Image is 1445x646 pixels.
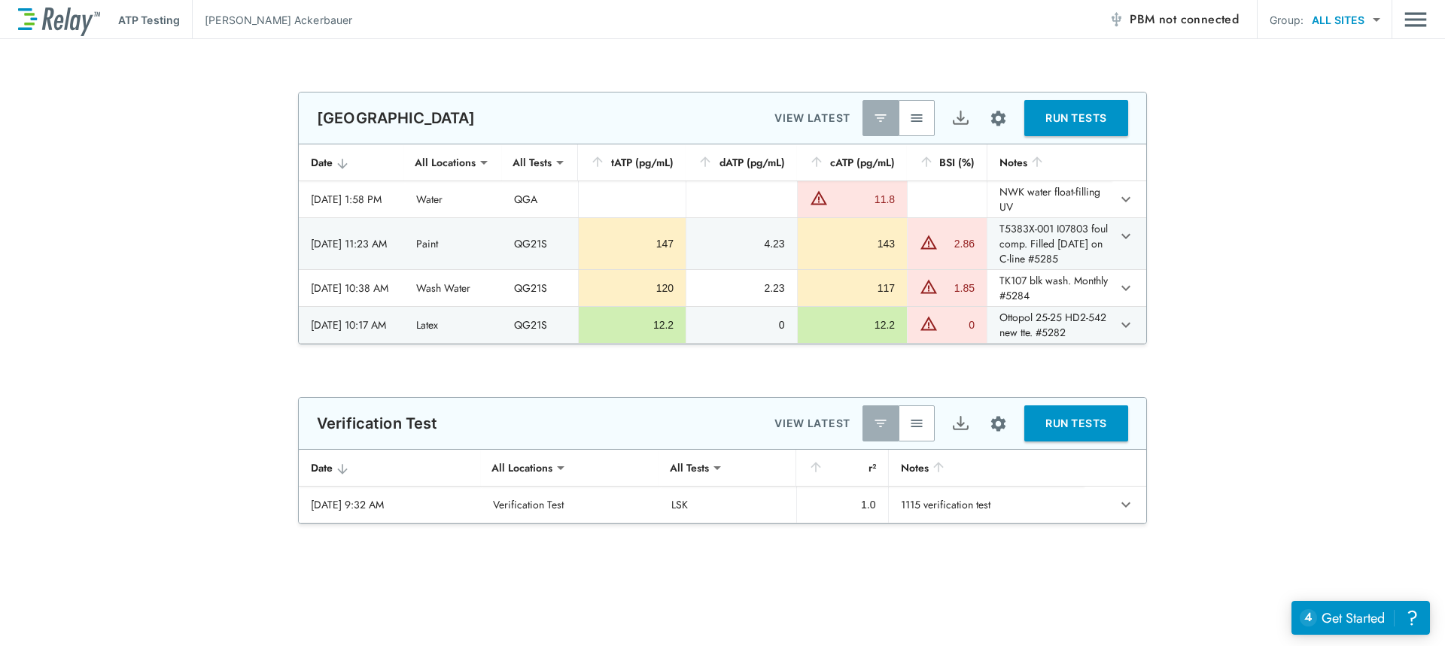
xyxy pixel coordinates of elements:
[1404,5,1427,34] img: Drawer Icon
[404,147,486,177] div: All Locations
[1159,11,1239,28] span: not connected
[659,453,719,483] div: All Tests
[978,99,1018,138] button: Site setup
[919,153,975,171] div: BSI (%)
[774,414,850,432] p: VIEW LATEST
[1024,100,1128,136] button: RUN TESTS
[1113,223,1139,249] button: expand row
[920,314,938,332] img: Warning
[1109,12,1124,27] img: Offline Icon
[987,218,1112,269] td: T5383X-001 I07803 foul comp. Filled [DATE] on C-line #5285
[942,100,978,136] button: Export
[698,236,785,251] div: 4.23
[299,450,1146,523] table: sticky table
[810,281,895,296] div: 117
[311,317,392,332] div: [DATE] 10:17 AM
[942,317,975,332] div: 0
[951,109,970,128] img: Export Icon
[832,192,895,207] div: 11.8
[888,487,1085,523] td: 1115 verification test
[774,109,850,127] p: VIEW LATEST
[591,236,674,251] div: 147
[987,181,1112,217] td: NWK water float-filling UV
[118,12,180,28] p: ATP Testing
[311,497,469,512] div: [DATE] 9:32 AM
[659,487,796,523] td: LSK
[1291,601,1430,635] iframe: Resource center
[1270,12,1304,28] p: Group:
[502,218,578,269] td: QG21S
[1404,5,1427,34] button: Main menu
[809,153,895,171] div: cATP (pg/mL)
[901,459,1072,477] div: Notes
[1113,492,1139,517] button: expand row
[999,153,1100,171] div: Notes
[920,233,938,251] img: Warning
[502,147,562,177] div: All Tests
[1024,405,1128,441] button: RUN TESTS
[989,109,1008,128] img: Settings Icon
[311,236,392,251] div: [DATE] 11:23 AM
[311,281,392,296] div: [DATE] 10:38 AM
[698,281,785,296] div: 2.23
[873,416,888,431] img: Latest
[1113,312,1139,338] button: expand row
[404,307,502,343] td: Latex
[404,270,502,306] td: Wash Water
[1103,5,1245,35] button: PBM not connected
[404,218,502,269] td: Paint
[481,487,659,523] td: Verification Test
[502,181,578,217] td: QGA
[502,270,578,306] td: QG21S
[317,414,438,432] p: Verification Test
[317,109,476,127] p: [GEOGRAPHIC_DATA]
[873,111,888,126] img: Latest
[987,270,1112,306] td: TK107 blk wash. Monthly #5284
[299,144,404,181] th: Date
[987,307,1112,343] td: Ottopol 25-25 HD2-542 new tte. #5282
[808,459,876,477] div: r²
[989,414,1008,433] img: Settings Icon
[299,450,481,487] th: Date
[205,12,352,28] p: [PERSON_NAME] Ackerbauer
[909,111,924,126] img: View All
[810,317,895,332] div: 12.2
[591,317,674,332] div: 12.2
[481,453,563,483] div: All Locations
[920,278,938,296] img: Warning
[942,281,975,296] div: 1.85
[809,497,876,512] div: 1.0
[590,153,674,171] div: tATP (pg/mL)
[810,189,828,207] img: Warning
[978,404,1018,444] button: Site setup
[502,307,578,343] td: QG21S
[1113,187,1139,212] button: expand row
[299,144,1146,344] table: sticky table
[698,317,785,332] div: 0
[591,281,674,296] div: 120
[404,181,502,217] td: Water
[909,416,924,431] img: View All
[1113,275,1139,301] button: expand row
[311,192,392,207] div: [DATE] 1:58 PM
[951,414,970,433] img: Export Icon
[698,153,785,171] div: dATP (pg/mL)
[18,4,100,36] img: LuminUltra Relay
[942,236,975,251] div: 2.86
[942,405,978,441] button: Export
[1130,9,1239,30] span: PBM
[810,236,895,251] div: 143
